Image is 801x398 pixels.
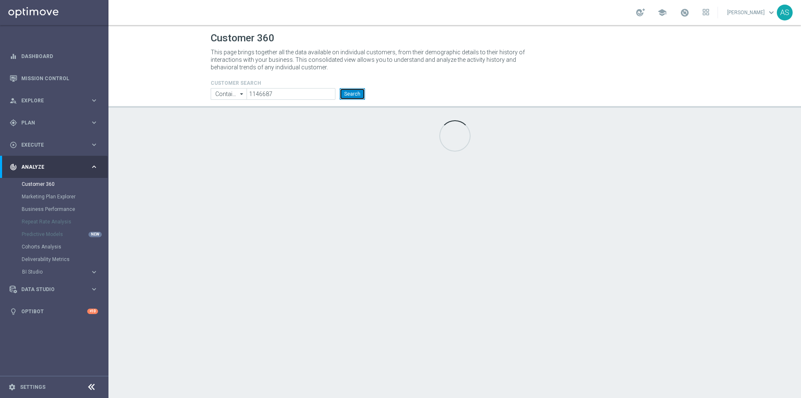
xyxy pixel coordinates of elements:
div: Explore [10,97,90,104]
button: Search [340,88,365,100]
div: Cohorts Analysis [22,241,108,253]
div: NEW [88,232,102,237]
h1: Customer 360 [211,32,699,44]
p: This page brings together all the data available on individual customers, from their demographic ... [211,48,532,71]
i: equalizer [10,53,17,60]
a: Optibot [21,300,87,322]
a: Dashboard [21,45,98,67]
button: track_changes Analyze keyboard_arrow_right [9,164,98,170]
div: Business Performance [22,203,108,215]
button: equalizer Dashboard [9,53,98,60]
button: Mission Control [9,75,98,82]
h4: CUSTOMER SEARCH [211,80,365,86]
input: Contains [211,88,247,100]
input: Enter CID, Email, name or phone [247,88,335,100]
div: BI Studio [22,266,108,278]
a: Settings [20,385,45,390]
a: Customer 360 [22,181,87,188]
i: keyboard_arrow_right [90,268,98,276]
i: gps_fixed [10,119,17,127]
div: +10 [87,309,98,314]
span: Explore [21,98,90,103]
div: Analyze [10,163,90,171]
i: lightbulb [10,308,17,315]
button: play_circle_outline Execute keyboard_arrow_right [9,142,98,148]
div: AS [777,5,793,20]
button: lightbulb Optibot +10 [9,308,98,315]
div: Dashboard [10,45,98,67]
div: Customer 360 [22,178,108,190]
i: person_search [10,97,17,104]
i: keyboard_arrow_right [90,141,98,149]
a: Deliverability Metrics [22,256,87,263]
i: keyboard_arrow_right [90,163,98,171]
span: school [657,8,667,17]
span: BI Studio [22,269,82,274]
span: keyboard_arrow_down [767,8,776,17]
div: Data Studio [10,286,90,293]
i: arrow_drop_down [238,89,246,99]
i: keyboard_arrow_right [90,119,98,127]
span: Data Studio [21,287,90,292]
div: Mission Control [10,67,98,89]
span: Execute [21,142,90,147]
i: keyboard_arrow_right [90,96,98,104]
div: Optibot [10,300,98,322]
i: keyboard_arrow_right [90,285,98,293]
a: Mission Control [21,67,98,89]
a: Business Performance [22,206,87,213]
button: BI Studio keyboard_arrow_right [22,269,98,275]
div: BI Studio [22,269,90,274]
span: Analyze [21,165,90,170]
div: Predictive Models [22,228,108,241]
div: Marketing Plan Explorer [22,190,108,203]
button: person_search Explore keyboard_arrow_right [9,97,98,104]
span: Plan [21,120,90,125]
a: Marketing Plan Explorer [22,193,87,200]
div: Plan [10,119,90,127]
div: Execute [10,141,90,149]
button: gps_fixed Plan keyboard_arrow_right [9,119,98,126]
a: Cohorts Analysis [22,243,87,250]
i: track_changes [10,163,17,171]
button: Data Studio keyboard_arrow_right [9,286,98,293]
i: settings [8,383,16,391]
div: Repeat Rate Analysis [22,215,108,228]
i: play_circle_outline [10,141,17,149]
div: Deliverability Metrics [22,253,108,266]
a: [PERSON_NAME]keyboard_arrow_down [726,6,777,19]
